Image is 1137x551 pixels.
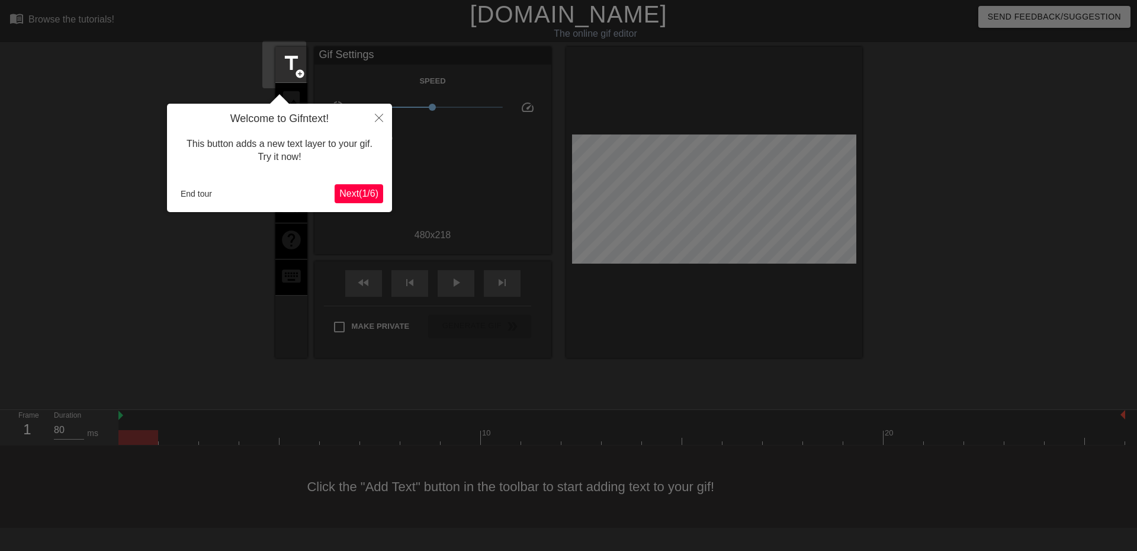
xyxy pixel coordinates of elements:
div: This button adds a new text layer to your gif. Try it now! [176,126,383,176]
button: Next [335,184,383,203]
button: Close [366,104,392,131]
h4: Welcome to Gifntext! [176,113,383,126]
span: Next ( 1 / 6 ) [339,188,378,198]
button: End tour [176,185,217,203]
